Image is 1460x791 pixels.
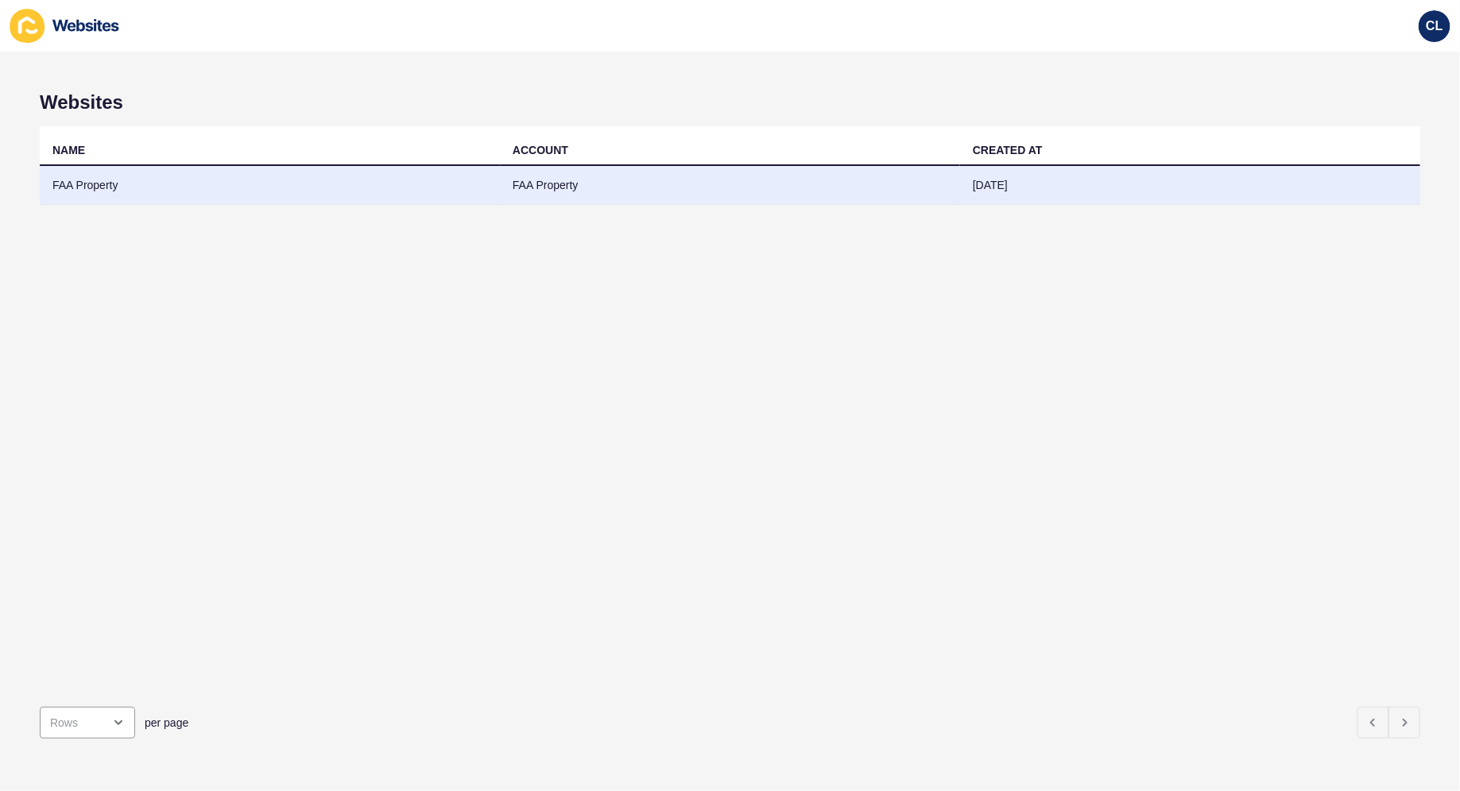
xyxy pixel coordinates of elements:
td: FAA Property [500,166,960,205]
td: [DATE] [960,166,1420,205]
span: CL [1426,18,1443,34]
span: per page [145,715,188,731]
h1: Websites [40,91,1420,114]
div: ACCOUNT [513,142,568,158]
div: open menu [40,707,135,739]
td: FAA Property [40,166,500,205]
div: NAME [52,142,85,158]
div: CREATED AT [973,142,1043,158]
